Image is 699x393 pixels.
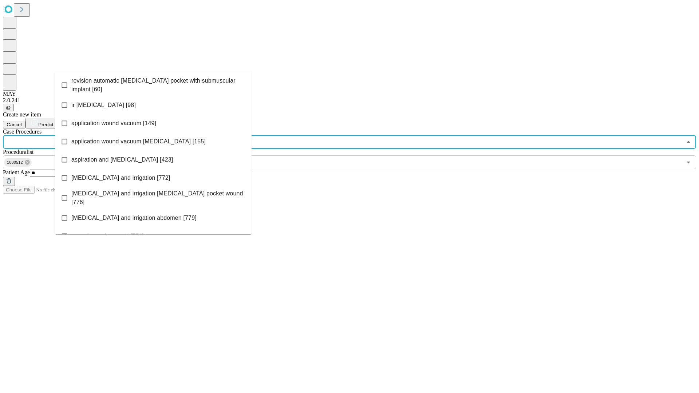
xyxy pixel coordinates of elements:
[683,157,694,167] button: Open
[683,137,694,147] button: Close
[3,104,14,111] button: @
[7,122,22,127] span: Cancel
[3,111,41,118] span: Create new item
[4,158,32,167] div: 1000512
[3,91,696,97] div: MAY
[71,214,197,222] span: [MEDICAL_DATA] and irrigation abdomen [779]
[71,174,170,182] span: [MEDICAL_DATA] and irrigation [772]
[38,122,53,127] span: Predict
[71,101,136,110] span: ir [MEDICAL_DATA] [98]
[3,97,696,104] div: 2.0.241
[25,118,59,128] button: Predict
[4,158,26,167] span: 1000512
[71,137,206,146] span: application wound vacuum [MEDICAL_DATA] [155]
[71,232,144,241] span: wound vac placement [784]
[71,119,156,128] span: application wound vacuum [149]
[6,105,11,110] span: @
[71,76,246,94] span: revision automatic [MEDICAL_DATA] pocket with submuscular implant [60]
[3,121,25,128] button: Cancel
[71,155,173,164] span: aspiration and [MEDICAL_DATA] [423]
[3,128,42,135] span: Scheduled Procedure
[3,149,33,155] span: Proceduralist
[71,189,246,207] span: [MEDICAL_DATA] and irrigation [MEDICAL_DATA] pocket wound [776]
[3,169,30,175] span: Patient Age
